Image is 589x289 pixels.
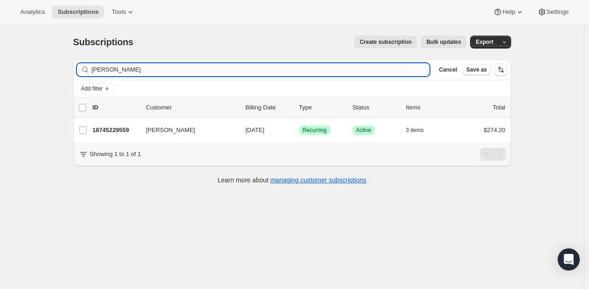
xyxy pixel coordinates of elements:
button: Help [488,6,530,18]
span: Subscriptions [58,8,99,16]
span: Subscriptions [73,37,134,47]
button: Export [470,36,499,48]
a: managing customer subscriptions [270,176,366,184]
button: Analytics [15,6,50,18]
p: Status [353,103,399,112]
input: Filter subscribers [92,63,430,76]
button: Save as [463,64,491,75]
span: Save as [466,66,487,73]
p: Total [493,103,505,112]
span: Analytics [20,8,45,16]
p: ID [93,103,139,112]
button: [PERSON_NAME] [141,123,233,138]
span: Add filter [81,85,103,92]
span: [DATE] [246,126,265,133]
span: Settings [547,8,569,16]
div: Type [299,103,345,112]
span: Tools [112,8,126,16]
span: Active [356,126,371,134]
nav: Pagination [480,148,506,161]
p: Showing 1 to 1 of 1 [90,150,141,159]
span: Cancel [439,66,457,73]
button: Sort the results [495,63,507,76]
div: Open Intercom Messenger [558,248,580,271]
span: $274.20 [484,126,506,133]
span: Create subscription [359,38,412,46]
p: 18745229559 [93,126,139,135]
button: Add filter [77,83,114,94]
div: Items [406,103,452,112]
span: Bulk updates [426,38,461,46]
button: 3 items [406,124,434,137]
button: Settings [532,6,574,18]
span: 3 items [406,126,424,134]
p: Customer [146,103,238,112]
div: 18745229559[PERSON_NAME][DATE]SuccessRecurringSuccessActive3 items$274.20 [93,124,506,137]
button: Cancel [435,64,460,75]
button: Create subscription [354,36,417,48]
span: Recurring [303,126,327,134]
span: [PERSON_NAME] [146,126,195,135]
span: Export [476,38,493,46]
button: Tools [106,6,141,18]
button: Bulk updates [421,36,466,48]
p: Billing Date [246,103,292,112]
div: IDCustomerBilling DateTypeStatusItemsTotal [93,103,506,112]
p: Learn more about [218,175,366,185]
span: Help [502,8,515,16]
button: Subscriptions [52,6,104,18]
